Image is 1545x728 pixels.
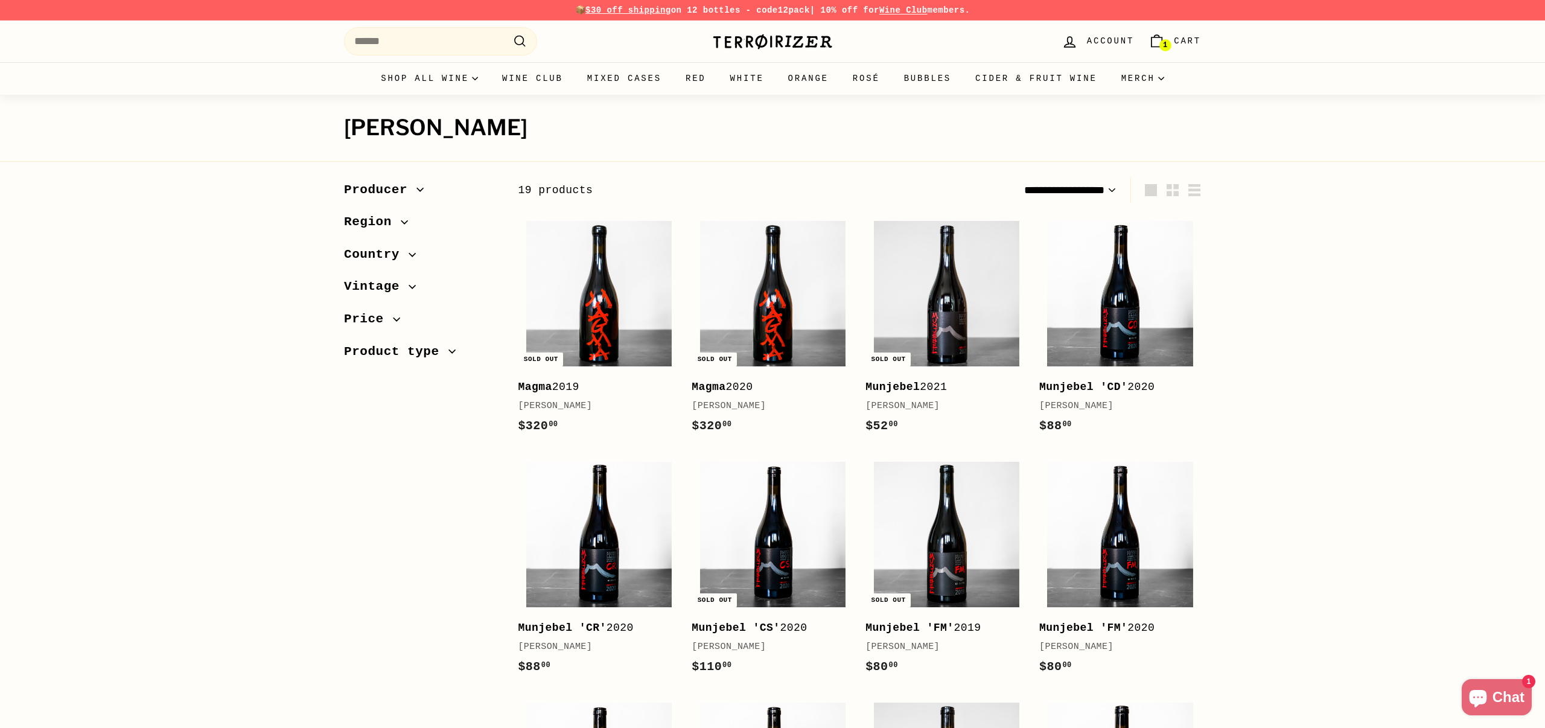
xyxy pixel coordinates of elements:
[344,276,409,297] span: Vintage
[889,661,898,669] sup: 00
[778,5,810,15] strong: 12pack
[1039,378,1189,396] div: 2020
[865,381,920,393] b: Munjebel
[692,378,841,396] div: 2020
[692,660,731,674] span: $110
[692,640,841,654] div: [PERSON_NAME]
[1039,640,1189,654] div: [PERSON_NAME]
[692,381,725,393] b: Magma
[963,62,1109,95] a: Cider & Fruit Wine
[344,177,499,209] button: Producer
[867,353,911,366] div: Sold out
[865,454,1027,689] a: Sold out Munjebel 'FM'2019[PERSON_NAME]
[519,353,563,366] div: Sold out
[518,640,667,654] div: [PERSON_NAME]
[692,454,853,689] a: Sold out Munjebel 'CS'2020[PERSON_NAME]
[865,640,1015,654] div: [PERSON_NAME]
[369,62,490,95] summary: Shop all wine
[722,661,731,669] sup: 00
[1458,679,1535,718] inbox-online-store-chat: Shopify online store chat
[541,661,550,669] sup: 00
[841,62,892,95] a: Rosé
[865,419,898,433] span: $52
[1054,24,1141,59] a: Account
[1109,62,1176,95] summary: Merch
[865,399,1015,413] div: [PERSON_NAME]
[1039,381,1127,393] b: Munjebel 'CD'
[549,420,558,429] sup: 00
[865,660,898,674] span: $80
[865,622,954,634] b: Munjebel 'FM'
[518,399,667,413] div: [PERSON_NAME]
[693,353,737,366] div: Sold out
[1039,622,1127,634] b: Munjebel 'FM'
[518,378,667,396] div: 2019
[692,619,841,637] div: 2020
[518,622,606,634] b: Munjebel 'CR'
[320,62,1225,95] div: Primary
[865,619,1015,637] div: 2019
[1087,34,1134,48] span: Account
[692,212,853,447] a: Sold out Magma2020[PERSON_NAME]
[344,209,499,241] button: Region
[692,622,780,634] b: Munjebel 'CS'
[490,62,575,95] a: Wine Club
[1039,454,1201,689] a: Munjebel 'FM'2020[PERSON_NAME]
[518,212,680,447] a: Sold out Magma2019[PERSON_NAME]
[693,593,737,607] div: Sold out
[344,4,1201,17] p: 📦 on 12 bottles - code | 10% off for members.
[865,378,1015,396] div: 2021
[344,116,1201,140] h1: [PERSON_NAME]
[344,342,448,362] span: Product type
[776,62,841,95] a: Orange
[865,212,1027,447] a: Sold out Munjebel2021[PERSON_NAME]
[344,244,409,265] span: Country
[1039,399,1189,413] div: [PERSON_NAME]
[1163,41,1167,49] span: 1
[518,619,667,637] div: 2020
[879,5,928,15] a: Wine Club
[575,62,674,95] a: Mixed Cases
[344,339,499,371] button: Product type
[1062,420,1071,429] sup: 00
[1039,619,1189,637] div: 2020
[692,399,841,413] div: [PERSON_NAME]
[344,306,499,339] button: Price
[892,62,963,95] a: Bubbles
[344,212,401,232] span: Region
[674,62,718,95] a: Red
[344,241,499,274] button: Country
[889,420,898,429] sup: 00
[518,182,859,199] div: 19 products
[692,419,731,433] span: $320
[867,593,911,607] div: Sold out
[1039,660,1072,674] span: $80
[1141,24,1208,59] a: Cart
[344,180,416,200] span: Producer
[585,5,671,15] span: $30 off shipping
[718,62,776,95] a: White
[344,309,393,330] span: Price
[722,420,731,429] sup: 00
[1174,34,1201,48] span: Cart
[518,381,552,393] b: Magma
[1062,661,1071,669] sup: 00
[518,660,550,674] span: $88
[518,419,558,433] span: $320
[1039,419,1072,433] span: $88
[518,454,680,689] a: Munjebel 'CR'2020[PERSON_NAME]
[1039,212,1201,447] a: Munjebel 'CD'2020[PERSON_NAME]
[344,273,499,306] button: Vintage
